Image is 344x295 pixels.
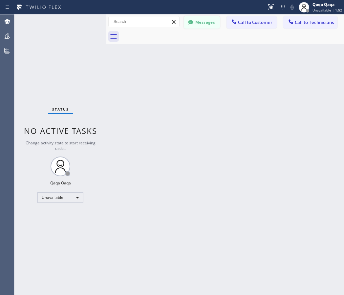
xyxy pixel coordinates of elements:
[226,16,277,29] button: Call to Customer
[37,192,83,203] div: Unavailable
[24,125,97,136] span: No active tasks
[52,107,69,112] span: Status
[288,3,297,12] button: Mute
[26,140,96,151] span: Change activity state to start receiving tasks.
[184,16,220,29] button: Messages
[50,180,71,186] div: Qaqa Qaqa
[238,19,272,25] span: Call to Customer
[109,16,179,27] input: Search
[283,16,337,29] button: Call to Technicians
[295,19,334,25] span: Call to Technicians
[312,2,342,7] div: Qaqa Qaqa
[312,8,342,12] span: Unavailable | 1:52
